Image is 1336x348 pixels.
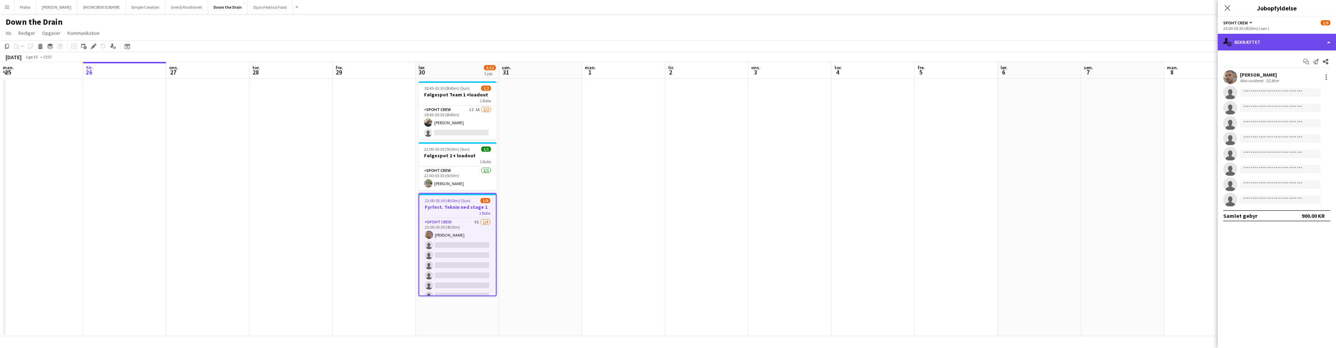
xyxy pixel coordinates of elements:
[1218,3,1336,13] h3: Jobopfyldelse
[419,204,496,210] h3: Fyrfest. Teknin ned stage 1
[2,68,14,76] span: 25
[1084,64,1093,71] span: søn.
[480,198,490,203] span: 1/9
[65,29,102,38] a: Kommunikation
[85,68,93,76] span: 26
[481,86,491,91] span: 1/2
[1166,68,1178,76] span: 8
[335,64,343,71] span: fre.
[18,30,35,36] span: Rediger
[479,211,490,216] span: 1 Rolle
[502,64,511,71] span: søn.
[1265,78,1280,83] div: 52.8km
[168,68,178,76] span: 27
[6,17,63,27] h1: Down the Drain
[750,68,761,76] span: 3
[1000,68,1008,76] span: 6
[39,29,63,38] a: Opgaver
[480,98,491,103] span: 1 Rolle
[248,0,293,14] button: Djurs Festival Food
[1001,64,1008,71] span: lør.
[42,30,61,36] span: Opgaver
[667,68,674,76] span: 2
[833,68,842,76] span: 4
[419,218,496,323] app-card-role: Spoht Crew4I1/923:00-03:30 (4t30m)[PERSON_NAME]
[424,86,470,91] span: 18:45-03:30 (8t45m) (Sun)
[917,64,925,71] span: fre.
[3,64,14,71] span: man.
[1223,20,1248,25] span: Spoht Crew
[425,198,470,203] span: 23:00-03:30 (4t30m) (Sun)
[6,30,11,36] span: Vis
[419,152,496,159] h3: Følgespot 2 + loadout
[916,68,925,76] span: 5
[1083,68,1093,76] span: 7
[481,147,491,152] span: 1/1
[252,64,260,71] span: tor.
[1321,20,1330,25] span: 1/9
[834,64,842,71] span: tor.
[484,71,495,76] div: 3 job
[208,0,248,14] button: Down the Drain
[751,64,761,71] span: ons.
[419,142,496,190] app-job-card: 22:00-03:30 (5t30m) (Sun)1/1Følgespot 2 + loadout1 RolleSpoht Crew1/122:00-03:30 (5t30m)[PERSON_N...
[1223,26,1330,31] div: 23:00-03:30 (4t30m) (søn.)
[23,54,40,60] span: Uge 35
[86,64,93,71] span: tir.
[419,106,496,140] app-card-role: Spoht Crew1I1A1/218:45-03:30 (8t45m)[PERSON_NAME]
[419,193,496,296] app-job-card: 23:00-03:30 (4t30m) (Sun)1/9Fyrfest. Teknin ned stage 11 RolleSpoht Crew4I1/923:00-03:30 (4t30m)[...
[419,167,496,190] app-card-role: Spoht Crew1/122:00-03:30 (5t30m)[PERSON_NAME]
[6,54,22,61] div: [DATE]
[480,159,491,164] span: 1 Rolle
[169,64,178,71] span: ons.
[165,0,208,14] button: Grenå Pavillionen
[424,147,470,152] span: 22:00-03:30 (5t30m) (Sun)
[334,68,343,76] span: 29
[36,0,77,14] button: [PERSON_NAME]
[67,30,100,36] span: Kommunikation
[501,68,511,76] span: 31
[1223,20,1254,25] button: Spoht Crew
[1223,212,1257,219] div: Samlet gebyr
[16,29,38,38] a: Rediger
[419,92,496,98] h3: Følgespot Team 1 +loadout
[1240,78,1265,83] div: Ikke vurderet
[1240,72,1280,78] div: [PERSON_NAME]
[1302,212,1325,219] div: 900.00 KR
[585,64,596,71] span: man.
[1167,64,1178,71] span: man.
[14,0,36,14] button: Profox
[419,81,496,140] app-job-card: 18:45-03:30 (8t45m) (Sun)1/2Følgespot Team 1 +loadout1 RolleSpoht Crew1I1A1/218:45-03:30 (8t45m)[...
[419,64,426,71] span: lør.
[126,0,165,14] button: Simple Creation
[77,0,126,14] button: SHOWCREW SUBHIRE
[417,68,426,76] span: 30
[251,68,260,76] span: 28
[484,65,496,70] span: 3/12
[668,64,674,71] span: tir.
[43,54,52,60] div: CEST
[3,29,14,38] a: Vis
[1218,34,1336,50] div: Bekræftet
[584,68,596,76] span: 1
